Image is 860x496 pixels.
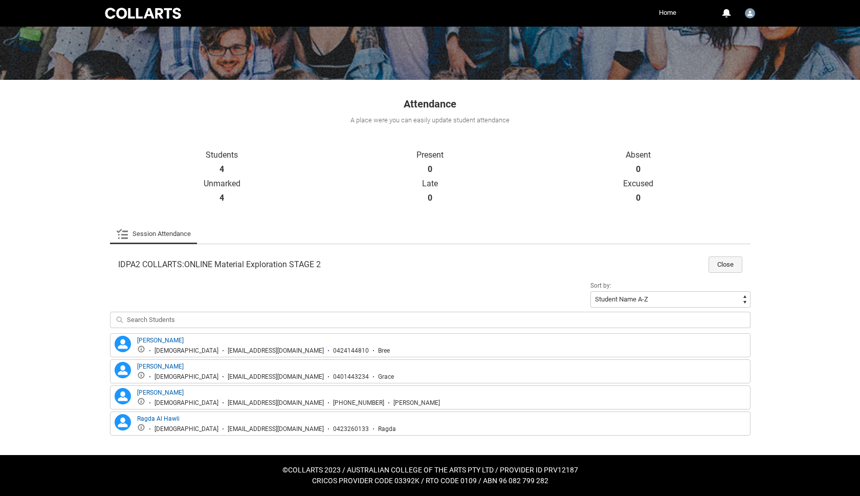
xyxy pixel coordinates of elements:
[534,179,742,189] p: Excused
[742,4,758,20] button: User Profile Faculty.sfreeman
[110,224,197,244] li: Session Attendance
[333,347,369,355] div: 0424144810
[326,150,534,160] p: Present
[590,282,611,289] span: Sort by:
[228,373,324,381] div: [EMAIL_ADDRESS][DOMAIN_NAME]
[378,373,394,381] div: Grace
[115,414,131,430] lightning-icon: Ragda Al Hawli
[393,399,440,407] div: [PERSON_NAME]
[333,373,369,381] div: 0401443234
[228,399,324,407] div: [EMAIL_ADDRESS][DOMAIN_NAME]
[118,179,326,189] p: Unmarked
[378,347,390,355] div: Bree
[118,260,321,270] span: IDPA2 COLLARTS:ONLINE Material Exploration STAGE 2
[137,389,184,396] a: [PERSON_NAME]
[155,347,218,355] div: [DEMOGRAPHIC_DATA]
[137,337,184,344] a: [PERSON_NAME]
[404,98,456,110] span: Attendance
[219,193,224,203] strong: 4
[326,179,534,189] p: Late
[137,415,180,422] a: Ragda Al Hawli
[219,164,224,175] strong: 4
[378,425,396,433] div: Ragda
[428,164,432,175] strong: 0
[155,399,218,407] div: [DEMOGRAPHIC_DATA]
[636,164,641,175] strong: 0
[636,193,641,203] strong: 0
[109,115,752,125] div: A place were you can easily update student attendance
[656,5,679,20] a: Home
[228,347,324,355] div: [EMAIL_ADDRESS][DOMAIN_NAME]
[333,399,384,407] div: [PHONE_NUMBER]
[228,425,324,433] div: [EMAIL_ADDRESS][DOMAIN_NAME]
[115,336,131,352] lightning-icon: Breanna Sami
[115,388,131,404] lightning-icon: Kate Beall
[137,363,184,370] a: [PERSON_NAME]
[534,150,742,160] p: Absent
[428,193,432,203] strong: 0
[155,373,218,381] div: [DEMOGRAPHIC_DATA]
[118,150,326,160] p: Students
[155,425,218,433] div: [DEMOGRAPHIC_DATA]
[745,8,755,18] img: Faculty.sfreeman
[115,362,131,378] lightning-icon: Grace Pollard
[110,312,751,328] input: Search Students
[709,256,742,273] button: Close
[333,425,369,433] div: 0423260133
[116,224,191,244] a: Session Attendance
